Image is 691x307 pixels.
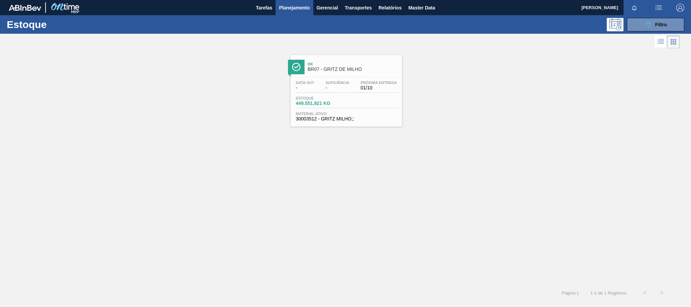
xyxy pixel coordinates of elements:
[325,85,349,90] span: -
[562,290,579,296] span: Página : 1
[325,81,349,85] span: Suficiência
[296,85,314,90] span: -
[296,81,314,85] span: Data out
[589,290,626,296] span: 1 - 1 de 1 Registros
[286,50,405,127] a: ÍconeOkBR07 - GRITZ DE MILHOData out-Suficiência-Próxima Entrega01/10Estoque449.551,921 KGMateria...
[308,62,399,66] span: Ok
[378,4,401,12] span: Relatórios
[667,35,680,48] div: Visão em Cards
[653,284,670,301] button: >
[296,96,343,100] span: Estoque
[636,284,653,301] button: <
[296,101,343,106] span: 449.551,921 KG
[296,112,397,116] span: Material ativo
[624,3,645,12] button: Notificações
[676,4,684,12] img: Logout
[308,67,399,72] span: BR07 - GRITZ DE MILHO
[607,18,624,31] div: Pogramando: nenhum usuário selecionado
[361,85,397,90] span: 01/10
[9,5,41,11] img: TNhmsLtSVTkK8tSr43FrP2fwEKptu5GPRR3wAAAABJRU5ErkJggg==
[655,22,667,27] span: Filtro
[655,35,667,48] div: Visão em Lista
[7,21,109,28] h1: Estoque
[655,4,663,12] img: userActions
[408,4,435,12] span: Master Data
[279,4,310,12] span: Planejamento
[296,116,397,121] span: 30003512 - GRITZ MILHO;;
[292,63,300,71] img: Ícone
[345,4,372,12] span: Transportes
[317,4,338,12] span: Gerencial
[627,18,684,31] button: Filtro
[256,4,272,12] span: Tarefas
[361,81,397,85] span: Próxima Entrega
